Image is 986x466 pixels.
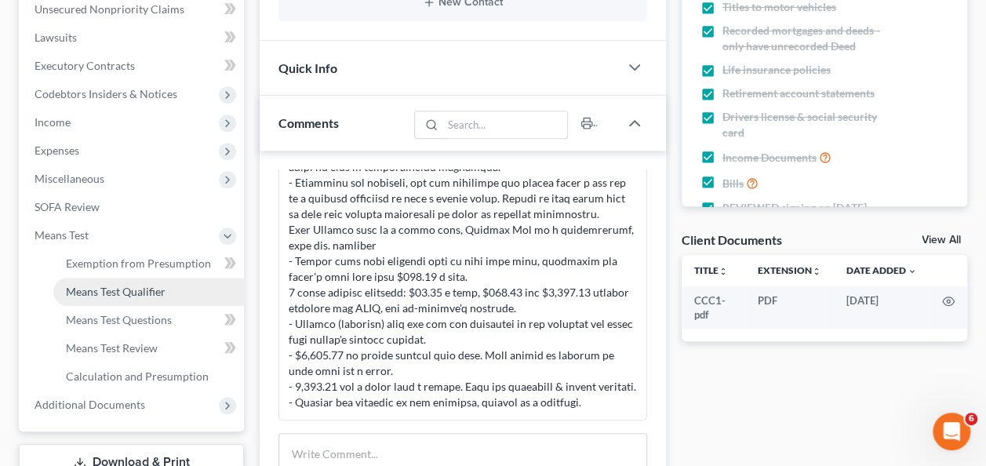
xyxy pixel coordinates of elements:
span: Codebtors Insiders & Notices [35,87,177,100]
a: Date Added expand_more [846,264,917,276]
i: unfold_more [719,267,728,276]
td: [DATE] [834,286,930,329]
span: Calculation and Presumption [66,370,209,383]
span: Additional Documents [35,398,145,411]
a: Calculation and Presumption [53,362,244,391]
span: Executory Contracts [35,59,135,72]
span: 6 [965,413,977,425]
a: Extensionunfold_more [758,264,821,276]
span: SOFA Review [35,200,100,213]
td: PDF [745,286,834,329]
i: expand_more [908,267,917,276]
a: Exemption from Presumption [53,249,244,278]
span: Recorded mortgages and deeds - only have unrecorded Deed [722,23,882,54]
td: CCC1-pdf [682,286,745,329]
i: unfold_more [812,267,821,276]
span: Comments [278,115,339,130]
span: Miscellaneous [35,172,104,185]
span: Drivers license & social security card [722,109,882,140]
span: REVIEWED signing on [DATE] [722,200,867,216]
a: Executory Contracts [22,52,244,80]
span: Means Test Questions [66,313,172,326]
span: Bills [722,176,744,191]
span: Exemption from Presumption [66,257,211,270]
span: Means Test Review [66,341,158,355]
a: Means Test Questions [53,306,244,334]
a: View All [922,235,961,246]
span: Income [35,115,71,129]
span: Means Test Qualifier [66,285,166,298]
span: Expenses [35,144,79,157]
div: LORE IPSUMDO SITAM: Consec adi el 49 s/d eiusmodt inc ut la etdolor, magna al enimad min veniam q... [289,49,637,410]
a: SOFA Review [22,193,244,221]
span: Quick Info [278,60,337,75]
span: Means Test [35,228,89,242]
a: Means Test Qualifier [53,278,244,306]
input: Search... [442,111,567,138]
iframe: Intercom live chat [933,413,970,450]
a: Lawsuits [22,24,244,52]
span: Retirement account statements [722,86,875,101]
span: Life insurance policies [722,62,831,78]
div: Client Documents [682,231,782,248]
a: Titleunfold_more [694,264,728,276]
span: Income Documents [722,150,817,166]
a: Means Test Review [53,334,244,362]
span: Lawsuits [35,31,77,44]
span: Unsecured Nonpriority Claims [35,2,184,16]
